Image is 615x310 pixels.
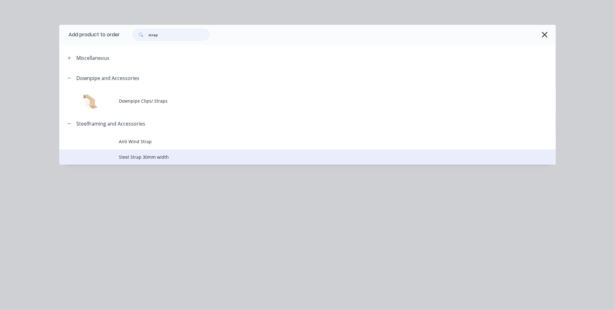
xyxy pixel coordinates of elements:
div: Miscellaneous [76,54,110,62]
span: Steel Strap 30mm width [119,154,468,160]
div: Add product to order [59,25,120,45]
div: Steelframing and Accessories [76,120,145,127]
span: Anti Wind Strap [119,138,468,145]
span: Downpipe Clips/ Straps [119,98,468,104]
div: Downpipe and Accessories [76,74,139,82]
input: Search... [148,29,210,41]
